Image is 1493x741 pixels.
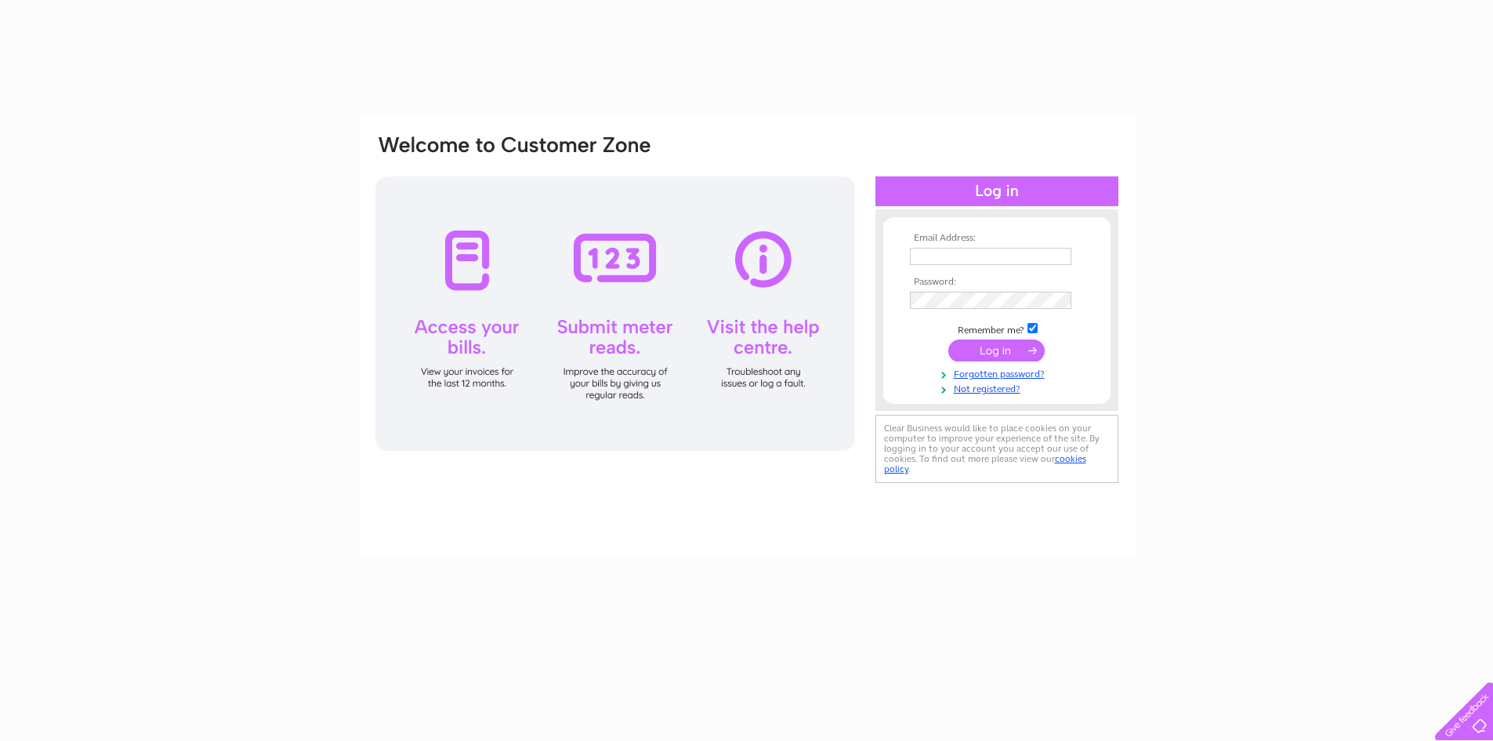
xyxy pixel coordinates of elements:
[884,453,1086,474] a: cookies policy
[910,365,1088,380] a: Forgotten password?
[906,321,1088,336] td: Remember me?
[906,233,1088,244] th: Email Address:
[875,415,1118,483] div: Clear Business would like to place cookies on your computer to improve your experience of the sit...
[910,380,1088,395] a: Not registered?
[948,340,1045,361] input: Submit
[906,277,1088,288] th: Password:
